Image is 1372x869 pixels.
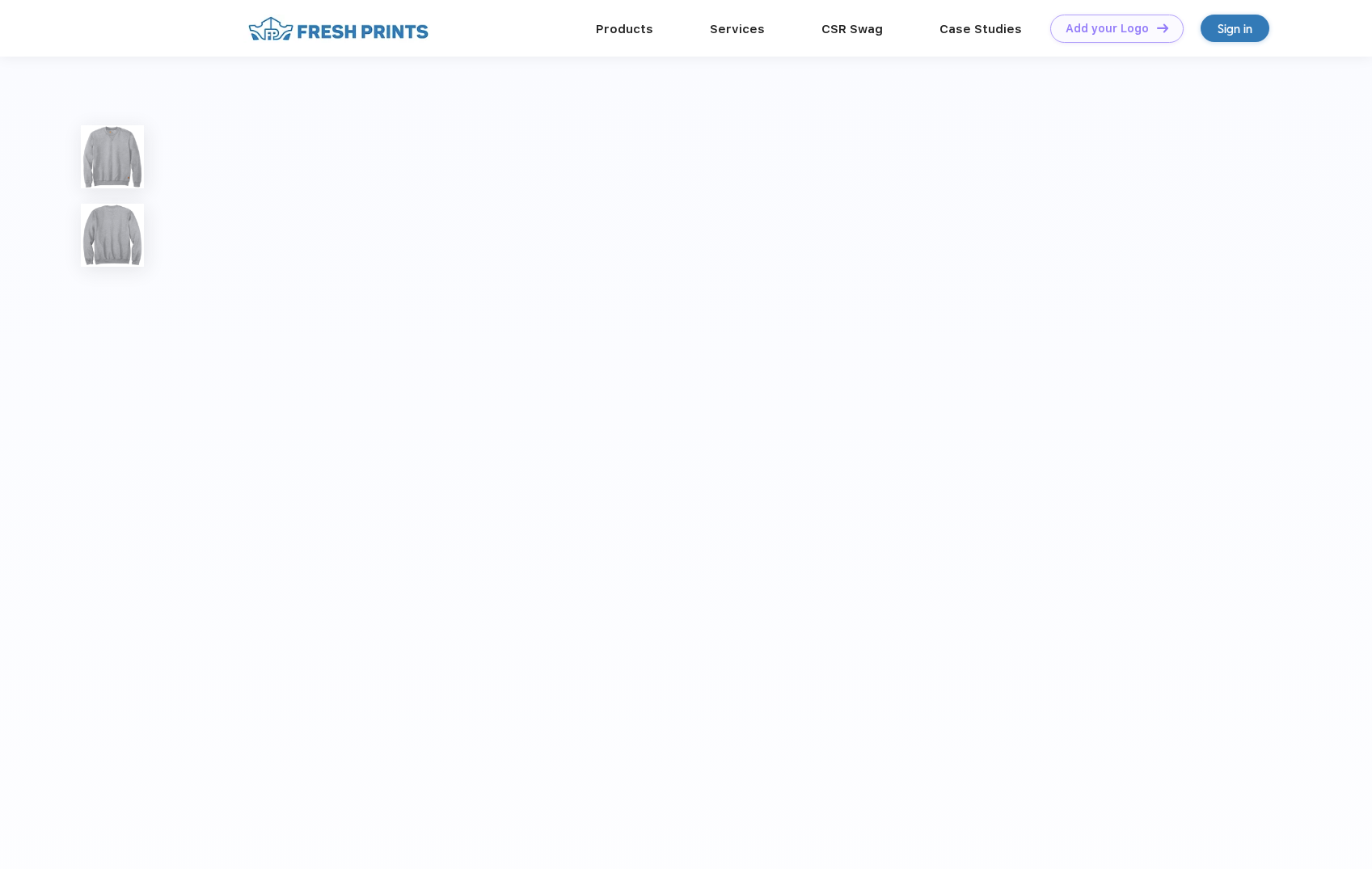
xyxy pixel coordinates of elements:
[81,204,144,267] img: func=resize&h=100
[81,125,144,188] img: func=resize&h=100
[1066,22,1149,36] div: Add your Logo
[596,22,653,36] a: Products
[243,15,433,43] img: fo%20logo%202.webp
[1218,19,1252,38] div: Sign in
[1157,23,1168,32] img: DT
[1201,15,1269,42] a: Sign in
